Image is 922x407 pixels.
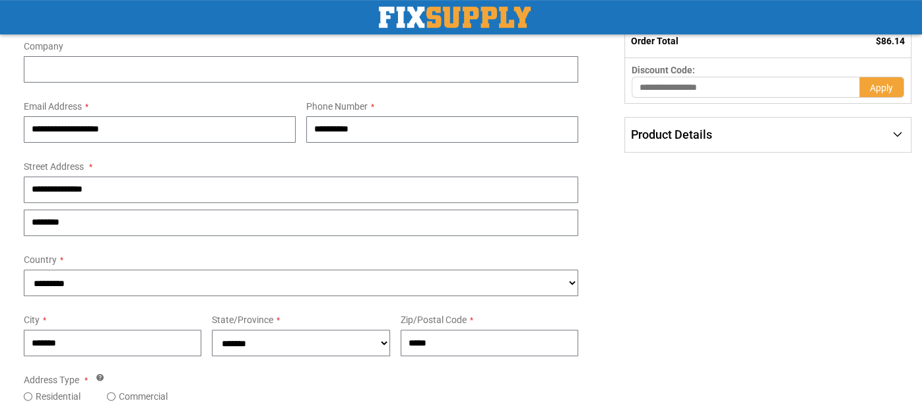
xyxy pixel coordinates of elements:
[632,65,695,75] span: Discount Code:
[401,314,467,325] span: Zip/Postal Code
[631,128,712,141] span: Product Details
[24,314,40,325] span: City
[212,314,273,325] span: State/Province
[876,36,905,46] span: $86.14
[119,390,168,403] label: Commercial
[24,41,63,52] span: Company
[379,7,531,28] a: store logo
[379,7,531,28] img: Fix Industrial Supply
[870,83,893,93] span: Apply
[24,254,57,265] span: Country
[306,101,368,112] span: Phone Number
[631,36,678,46] strong: Order Total
[36,390,81,403] label: Residential
[24,101,82,112] span: Email Address
[24,161,84,172] span: Street Address
[859,77,904,98] button: Apply
[24,375,79,385] span: Address Type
